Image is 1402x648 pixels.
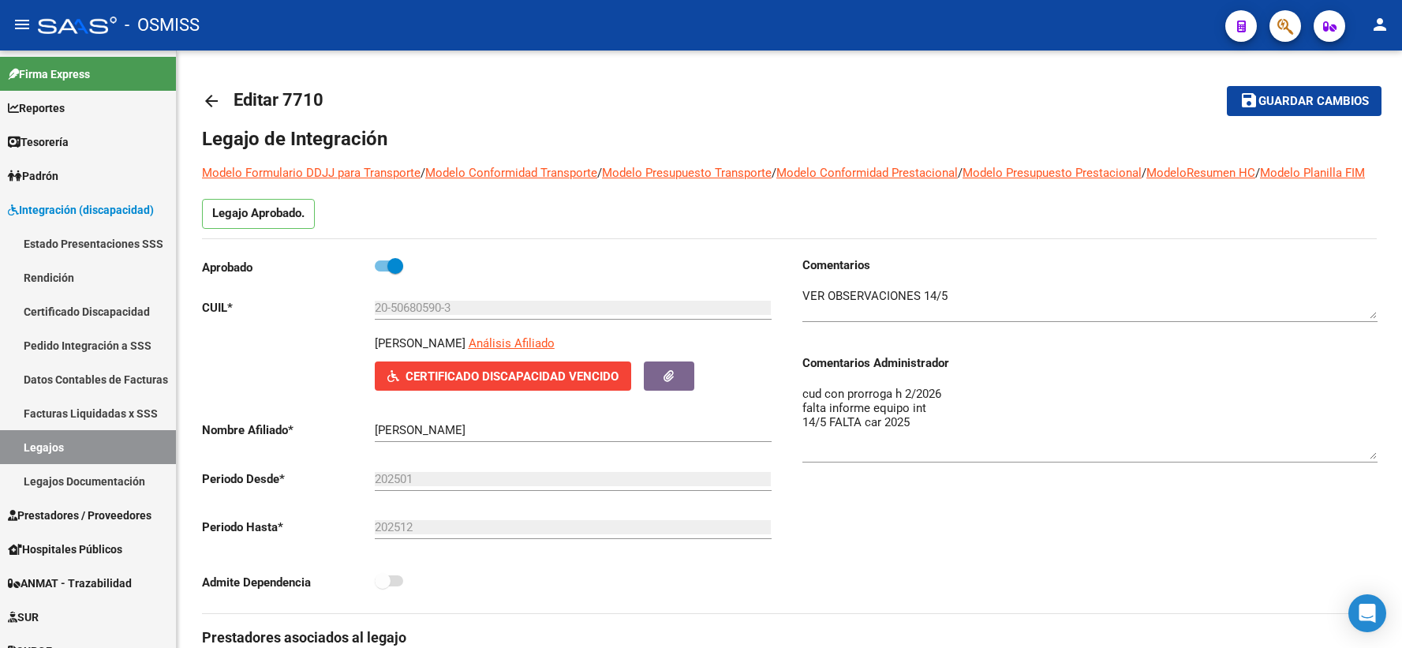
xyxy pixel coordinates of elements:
h3: Comentarios Administrador [802,354,1378,372]
mat-icon: save [1239,91,1258,110]
button: Guardar cambios [1227,86,1381,115]
span: Firma Express [8,66,90,83]
p: Admite Dependencia [202,574,375,591]
p: [PERSON_NAME] [375,335,465,352]
mat-icon: person [1370,15,1389,34]
span: Análisis Afiliado [469,336,555,350]
span: Guardar cambios [1258,95,1369,109]
h1: Legajo de Integración [202,126,1377,152]
span: Certificado Discapacidad Vencido [406,369,619,384]
span: Hospitales Públicos [8,541,122,558]
mat-icon: menu [13,15,32,34]
a: Modelo Presupuesto Prestacional [963,166,1142,180]
span: Integración (discapacidad) [8,201,154,219]
span: - OSMISS [125,8,200,43]
a: ModeloResumen HC [1146,166,1255,180]
mat-icon: arrow_back [202,92,221,110]
p: CUIL [202,299,375,317]
span: Tesorería [8,133,69,151]
p: Periodo Desde [202,470,375,488]
span: ANMAT - Trazabilidad [8,575,132,592]
a: Modelo Conformidad Prestacional [776,166,958,180]
p: Aprobado [202,259,375,276]
a: Modelo Conformidad Transporte [425,166,597,180]
p: Periodo Hasta [202,519,375,536]
span: Reportes [8,99,65,117]
a: Modelo Formulario DDJJ para Transporte [202,166,421,180]
span: Editar 7710 [234,90,323,110]
button: Certificado Discapacidad Vencido [375,361,631,391]
span: SUR [8,609,39,626]
span: Padrón [8,167,58,185]
div: Open Intercom Messenger [1348,594,1386,632]
h3: Comentarios [802,257,1378,274]
p: Legajo Aprobado. [202,199,315,229]
span: Prestadores / Proveedores [8,507,151,524]
a: Modelo Presupuesto Transporte [602,166,772,180]
p: Nombre Afiliado [202,421,375,439]
a: Modelo Planilla FIM [1260,166,1365,180]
